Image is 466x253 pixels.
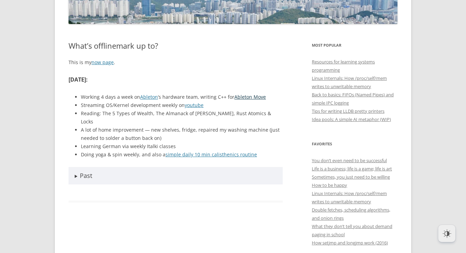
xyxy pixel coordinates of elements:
h3: : [69,75,283,85]
a: Tips for writing LLDB pretty printers [312,108,384,114]
a: Sometimes, you just need to be willing [312,174,390,180]
li: Learning German via weekly Italki classes [81,142,283,150]
a: Double fetches, scheduling algorithms, and onion rings [312,207,390,221]
a: Ableton Move [234,94,266,100]
li: Reading: The 5 Types of Wealth, The Almanack of [PERSON_NAME], Rust Atomics & Locks [81,109,283,126]
a: now page [91,59,114,65]
a: You don’t even need to be successful [312,157,387,164]
a: Ableton [140,94,158,100]
a: How setjmp and longjmp work (2016) [312,240,388,246]
li: A lot of home improvement — new shelves, fridge, repaired my washing machine (just needed to sold... [81,126,283,142]
a: simple daily 10 min calisthenics routine [165,151,257,158]
a: Idea pools: A simple AI metaphor (WIP) [312,116,391,122]
a: What they don’t tell you about demand paging in school [312,223,392,238]
a: Linux Internals: How /proc/self/mem writes to unwritable memory [312,190,387,205]
h1: What’s offlinemark up to? [69,41,283,50]
h3: Most Popular [312,41,397,49]
a: Back to basics: FIFOs (Named Pipes) and simple IPC logging [312,92,394,106]
li: Working 4 days a week on ‘s hardware team, writing C++ for [81,93,283,101]
li: Doing yoga & spin weekly, and also a [81,150,283,159]
li: Streaming OS/Kernel development weekly on [81,101,283,109]
span: Past [80,171,92,180]
a: Linux Internals: How /proc/self/mem writes to unwritable memory [312,75,387,89]
a: youtube [185,102,204,108]
a: How to be happy [312,182,347,188]
a: Resources for learning systems programming [312,59,375,73]
summary: Past [69,167,283,184]
h3: Favorites [312,140,397,148]
a: Life is a business; life is a game; life is art [312,166,392,172]
strong: [DATE] [69,76,86,83]
p: This is my . [69,58,283,67]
